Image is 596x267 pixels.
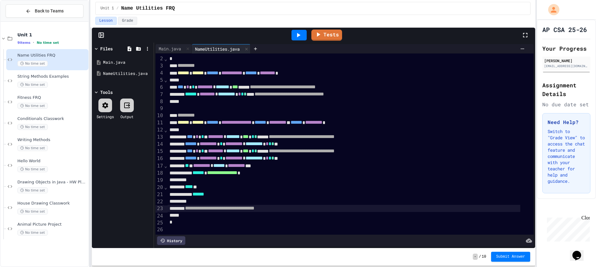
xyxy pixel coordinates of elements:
div: 4 [156,70,164,77]
div: 3 [156,62,164,70]
div: 8 [156,98,164,105]
span: Conditionals Classwork [17,116,87,122]
div: [EMAIL_ADDRESS][DOMAIN_NAME] [544,64,589,68]
div: NameUtilities.java [192,44,251,53]
h3: Need Help? [548,118,585,126]
div: 24 [156,213,164,219]
div: Main.java [103,59,151,66]
div: Files [100,45,113,52]
div: 22 [156,198,164,205]
span: Submit Answer [496,254,525,259]
span: Drawing Objects in Java - HW Playposit Code [17,180,87,185]
span: No time set [17,61,48,67]
span: - [473,254,477,260]
span: No time set [37,41,59,45]
h2: Your Progress [542,44,590,53]
div: 19 [156,177,164,184]
div: Main.java [156,44,192,53]
div: 10 [156,112,164,119]
iframe: chat widget [570,242,590,261]
div: 9 [156,105,164,112]
div: 2 [156,55,164,62]
div: Settings [97,114,114,119]
span: Back to Teams [35,8,64,14]
span: String Methods Examples [17,74,87,79]
div: 23 [156,205,164,212]
span: Writing Methods [17,137,87,143]
span: No time set [17,124,48,130]
div: 12 [156,127,164,133]
p: Switch to "Grade View" to access the chat feature and communicate with your teacher for help and ... [548,128,585,184]
span: Fold line [164,184,168,190]
span: 9 items [17,41,30,45]
div: 7 [156,91,164,98]
span: Fold line [164,127,168,133]
button: Lesson [95,17,117,25]
span: Unit 1 [101,6,114,11]
div: [PERSON_NAME] [544,58,589,63]
span: No time set [17,230,48,236]
button: Grade [118,17,137,25]
span: Fold line [164,163,168,169]
div: 16 [156,155,164,162]
span: Fold line [164,56,168,62]
span: Fold line [164,77,168,83]
span: Name Utilities FRQ [17,53,87,58]
div: No due date set [542,101,590,108]
div: NameUtilities.java [103,71,151,77]
span: No time set [17,82,48,88]
span: Animal Picture Project [17,222,87,227]
div: History [157,236,185,245]
span: No time set [17,209,48,214]
span: / [116,6,119,11]
h1: AP CSA 25-26 [542,25,587,34]
a: Tests [311,30,342,41]
span: No time set [17,166,48,172]
div: 5 [156,77,164,84]
div: 11 [156,119,164,127]
span: House Drawing Classwork [17,201,87,206]
div: 18 [156,170,164,177]
button: Submit Answer [491,252,530,262]
div: 14 [156,141,164,148]
span: No time set [17,187,48,193]
iframe: chat widget [544,215,590,242]
div: Main.java [156,45,184,52]
div: My Account [542,2,561,17]
h2: Assignment Details [542,81,590,98]
span: / [479,254,481,259]
div: Output [120,114,133,119]
span: • [33,40,34,45]
button: Back to Teams [6,4,84,18]
div: 26 [156,226,164,233]
div: NameUtilities.java [192,46,243,52]
span: No time set [17,145,48,151]
span: Name Utilities FRQ [121,5,175,12]
span: Unit 1 [17,32,87,38]
div: Chat with us now!Close [2,2,43,39]
div: 17 [156,163,164,170]
span: 10 [482,254,486,259]
span: No time set [17,103,48,109]
div: 20 [156,184,164,191]
div: 15 [156,148,164,155]
div: 13 [156,134,164,141]
div: 25 [156,219,164,226]
span: Hello World [17,159,87,164]
div: 21 [156,191,164,198]
div: 6 [156,84,164,91]
span: Fitness FRQ [17,95,87,100]
div: Tools [100,89,113,95]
